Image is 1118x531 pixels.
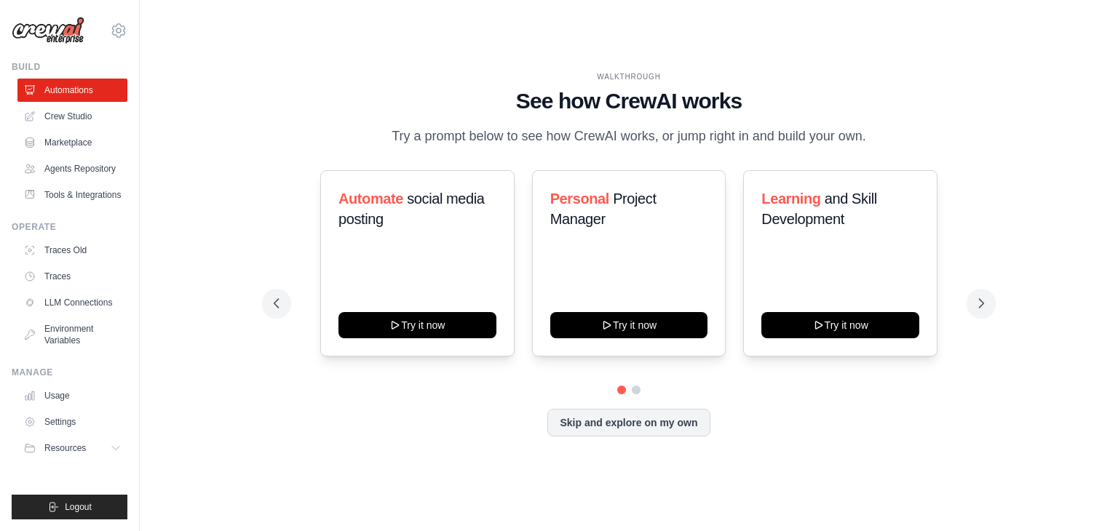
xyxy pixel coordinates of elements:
[761,312,919,338] button: Try it now
[17,384,127,407] a: Usage
[550,191,657,227] span: Project Manager
[12,495,127,519] button: Logout
[17,291,127,314] a: LLM Connections
[44,442,86,454] span: Resources
[17,436,127,460] button: Resources
[17,317,127,352] a: Environment Variables
[274,71,984,82] div: WALKTHROUGH
[17,131,127,154] a: Marketplace
[761,191,820,207] span: Learning
[338,191,403,207] span: Automate
[12,61,127,73] div: Build
[17,239,127,262] a: Traces Old
[65,501,92,513] span: Logout
[12,367,127,378] div: Manage
[338,312,496,338] button: Try it now
[17,105,127,128] a: Crew Studio
[17,183,127,207] a: Tools & Integrations
[17,157,127,180] a: Agents Repository
[12,17,84,44] img: Logo
[12,221,127,233] div: Operate
[547,409,710,436] button: Skip and explore on my own
[274,88,984,114] h1: See how CrewAI works
[550,191,609,207] span: Personal
[17,79,127,102] a: Automations
[384,126,873,147] p: Try a prompt below to see how CrewAI works, or jump right in and build your own.
[338,191,485,227] span: social media posting
[550,312,708,338] button: Try it now
[17,265,127,288] a: Traces
[17,410,127,434] a: Settings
